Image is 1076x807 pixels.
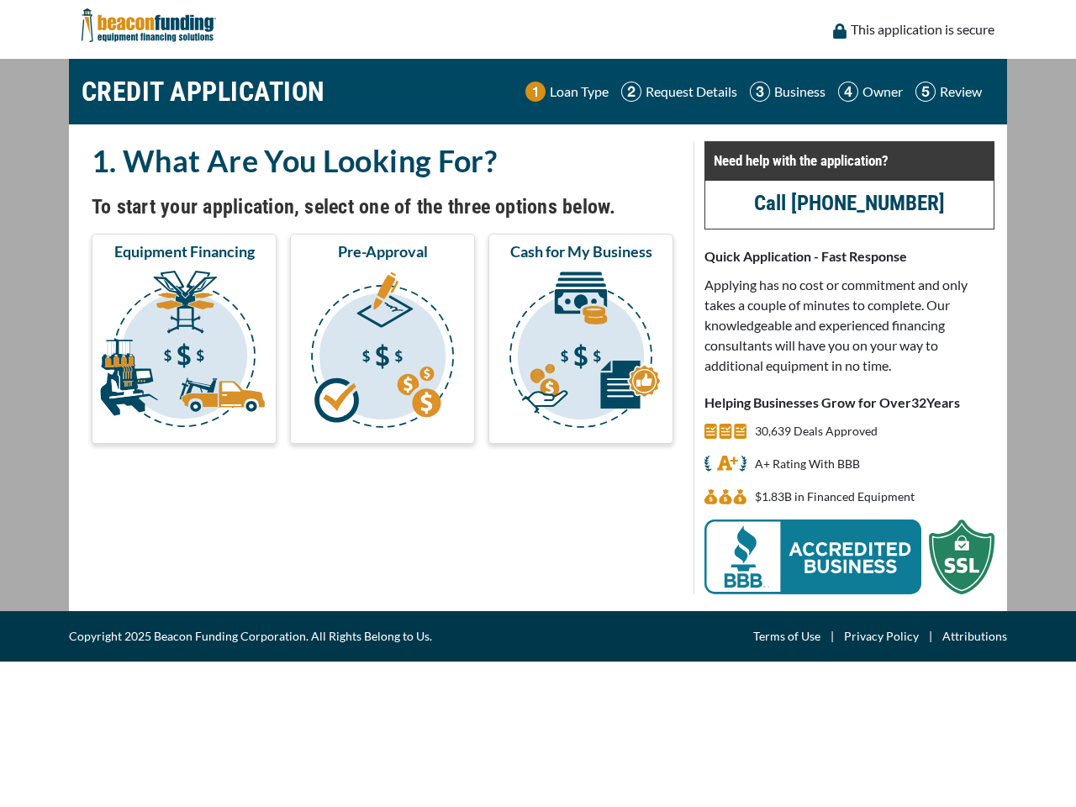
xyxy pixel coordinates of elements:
[510,241,652,261] span: Cash for My Business
[750,82,770,102] img: Step 3
[844,626,919,646] a: Privacy Policy
[69,626,432,646] span: Copyright 2025 Beacon Funding Corporation. All Rights Belong to Us.
[95,268,273,436] img: Equipment Financing
[714,150,985,171] p: Need help with the application?
[92,141,673,180] h2: 1. What Are You Looking For?
[621,82,641,102] img: Step 2
[704,275,994,376] p: Applying has no cost or commitment and only takes a couple of minutes to complete. Our knowledgea...
[838,82,858,102] img: Step 4
[942,626,1007,646] a: Attributions
[940,82,982,102] p: Review
[704,520,994,594] img: BBB Acredited Business and SSL Protection
[851,19,994,40] p: This application is secure
[755,487,915,507] p: $1,829,294,621 in Financed Equipment
[550,82,609,102] p: Loan Type
[92,193,673,221] h4: To start your application, select one of the three options below.
[774,82,825,102] p: Business
[293,268,472,436] img: Pre-Approval
[820,626,844,646] span: |
[704,246,994,266] p: Quick Application - Fast Response
[525,82,546,102] img: Step 1
[755,454,860,474] p: A+ Rating With BBB
[82,67,325,116] h1: CREDIT APPLICATION
[755,421,878,441] p: 30,639 Deals Approved
[754,191,945,215] a: Call [PHONE_NUMBER]
[862,82,903,102] p: Owner
[915,82,936,102] img: Step 5
[92,234,277,444] button: Equipment Financing
[911,394,926,410] span: 32
[488,234,673,444] button: Cash for My Business
[290,234,475,444] button: Pre-Approval
[338,241,428,261] span: Pre-Approval
[919,626,942,646] span: |
[646,82,737,102] p: Request Details
[492,268,670,436] img: Cash for My Business
[114,241,255,261] span: Equipment Financing
[753,626,820,646] a: Terms of Use
[833,24,847,39] img: lock icon to convery security
[704,393,994,413] p: Helping Businesses Grow for Over Years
